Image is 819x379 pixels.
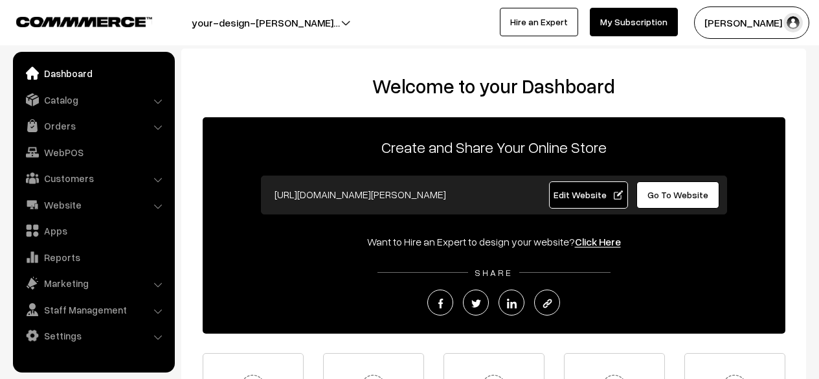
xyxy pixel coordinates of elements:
[16,298,170,321] a: Staff Management
[468,267,519,278] span: SHARE
[16,17,152,27] img: COMMMERCE
[16,271,170,295] a: Marketing
[16,13,129,29] a: COMMMERCE
[590,8,678,36] a: My Subscription
[194,75,793,98] h2: Welcome to your Dashboard
[16,167,170,190] a: Customers
[203,135,785,159] p: Create and Share Your Online Store
[16,88,170,111] a: Catalog
[549,181,628,209] a: Edit Website
[636,181,720,209] a: Go To Website
[694,6,809,39] button: [PERSON_NAME] N.P
[16,324,170,347] a: Settings
[16,246,170,269] a: Reports
[500,8,578,36] a: Hire an Expert
[783,13,803,32] img: user
[16,193,170,216] a: Website
[647,189,708,200] span: Go To Website
[16,141,170,164] a: WebPOS
[16,114,170,137] a: Orders
[575,235,621,248] a: Click Here
[146,6,385,39] button: your-design-[PERSON_NAME]…
[554,189,623,200] span: Edit Website
[16,219,170,242] a: Apps
[16,62,170,85] a: Dashboard
[203,234,785,249] div: Want to Hire an Expert to design your website?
